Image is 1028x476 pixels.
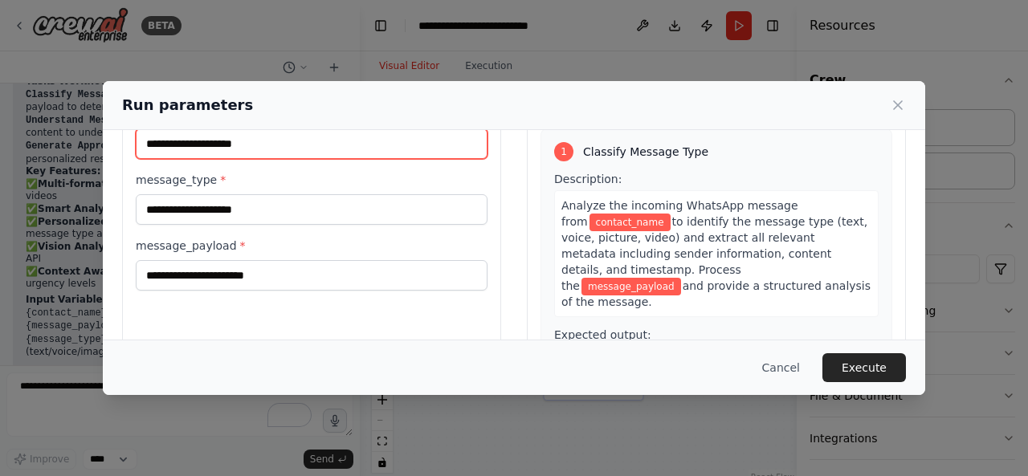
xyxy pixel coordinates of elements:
[749,353,813,382] button: Cancel
[581,278,681,295] span: Variable: message_payload
[554,142,573,161] div: 1
[561,279,871,308] span: and provide a structured analysis of the message.
[554,328,651,341] span: Expected output:
[136,238,487,254] label: message_payload
[561,199,798,228] span: Analyze the incoming WhatsApp message from
[561,215,867,292] span: to identify the message type (text, voice, picture, video) and extract all relevant metadata incl...
[136,172,487,188] label: message_type
[122,94,253,116] h2: Run parameters
[554,173,622,185] span: Description:
[589,214,671,231] span: Variable: contact_name
[583,144,708,160] span: Classify Message Type
[822,353,906,382] button: Execute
